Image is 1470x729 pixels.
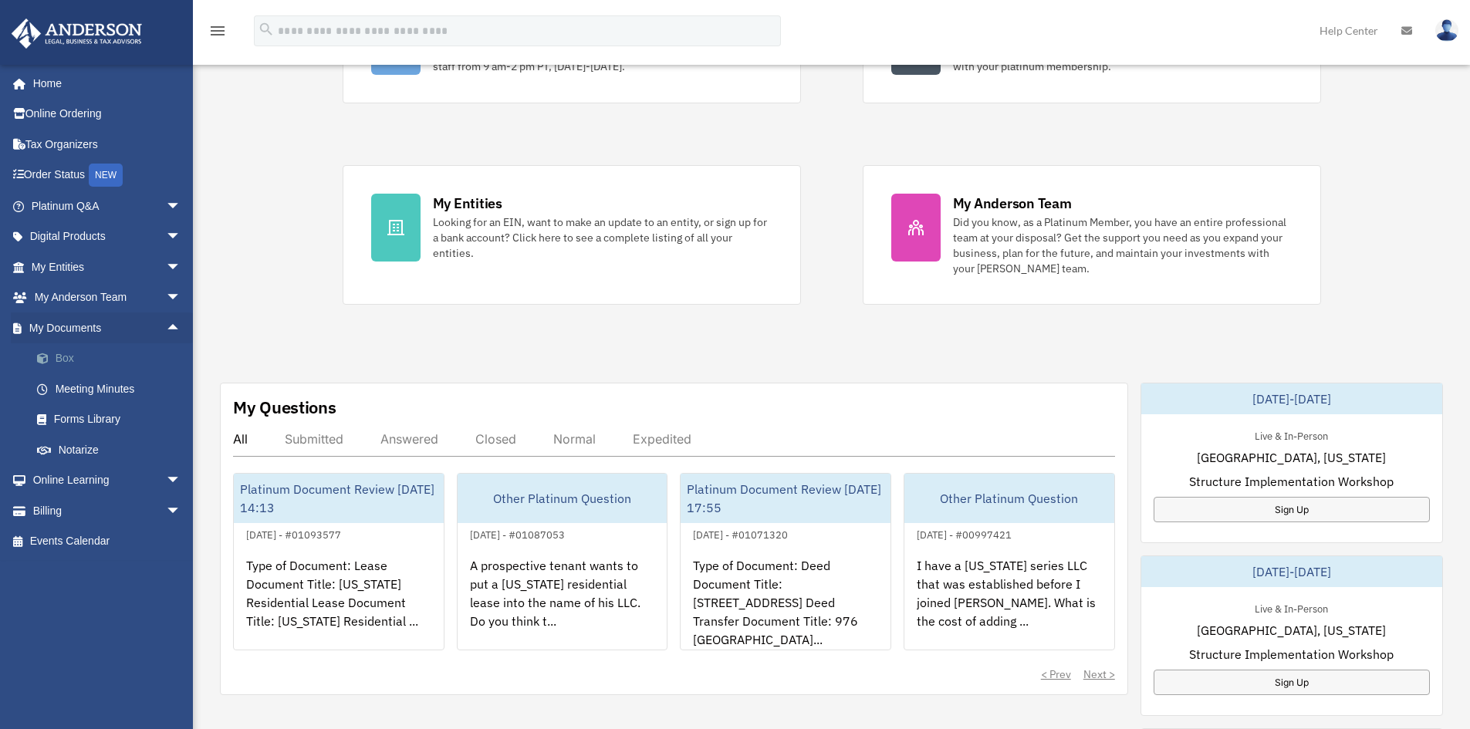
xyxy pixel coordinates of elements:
[208,22,227,40] i: menu
[904,544,1114,664] div: I have a [US_STATE] series LLC that was established before I joined [PERSON_NAME]. What is the co...
[22,373,204,404] a: Meeting Minutes
[11,68,197,99] a: Home
[681,525,800,542] div: [DATE] - #01071320
[433,194,502,213] div: My Entities
[233,473,444,650] a: Platinum Document Review [DATE] 14:13[DATE] - #01093577Type of Document: Lease Document Title: [U...
[1242,599,1340,616] div: Live & In-Person
[22,434,204,465] a: Notarize
[1242,427,1340,443] div: Live & In-Person
[681,544,890,664] div: Type of Document: Deed Document Title: [STREET_ADDRESS] Deed Transfer Document Title: 976 [GEOGRA...
[953,194,1072,213] div: My Anderson Team
[458,525,577,542] div: [DATE] - #01087053
[233,396,336,419] div: My Questions
[233,431,248,447] div: All
[11,312,204,343] a: My Documentsarrow_drop_up
[11,495,204,526] a: Billingarrow_drop_down
[633,431,691,447] div: Expedited
[234,525,353,542] div: [DATE] - #01093577
[11,99,204,130] a: Online Ordering
[904,474,1114,523] div: Other Platinum Question
[11,251,204,282] a: My Entitiesarrow_drop_down
[166,191,197,222] span: arrow_drop_down
[234,474,444,523] div: Platinum Document Review [DATE] 14:13
[166,465,197,497] span: arrow_drop_down
[11,282,204,313] a: My Anderson Teamarrow_drop_down
[1189,472,1394,491] span: Structure Implementation Workshop
[208,27,227,40] a: menu
[475,431,516,447] div: Closed
[166,251,197,283] span: arrow_drop_down
[1435,19,1458,42] img: User Pic
[1141,383,1442,414] div: [DATE]-[DATE]
[11,526,204,557] a: Events Calendar
[680,473,891,650] a: Platinum Document Review [DATE] 17:55[DATE] - #01071320Type of Document: Deed Document Title: [ST...
[1154,670,1430,695] a: Sign Up
[11,129,204,160] a: Tax Organizers
[22,343,204,374] a: Box
[234,544,444,664] div: Type of Document: Lease Document Title: [US_STATE] Residential Lease Document Title: [US_STATE] R...
[11,465,204,496] a: Online Learningarrow_drop_down
[953,214,1293,276] div: Did you know, as a Platinum Member, you have an entire professional team at your disposal? Get th...
[166,312,197,344] span: arrow_drop_up
[166,221,197,253] span: arrow_drop_down
[166,495,197,527] span: arrow_drop_down
[904,525,1024,542] div: [DATE] - #00997421
[285,431,343,447] div: Submitted
[380,431,438,447] div: Answered
[7,19,147,49] img: Anderson Advisors Platinum Portal
[343,165,801,305] a: My Entities Looking for an EIN, want to make an update to an entity, or sign up for a bank accoun...
[433,214,772,261] div: Looking for an EIN, want to make an update to an entity, or sign up for a bank account? Click her...
[1154,497,1430,522] a: Sign Up
[166,282,197,314] span: arrow_drop_down
[1197,621,1386,640] span: [GEOGRAPHIC_DATA], [US_STATE]
[457,473,668,650] a: Other Platinum Question[DATE] - #01087053A prospective tenant wants to put a [US_STATE] residenti...
[904,473,1115,650] a: Other Platinum Question[DATE] - #00997421I have a [US_STATE] series LLC that was established befo...
[258,21,275,38] i: search
[681,474,890,523] div: Platinum Document Review [DATE] 17:55
[89,164,123,187] div: NEW
[458,474,667,523] div: Other Platinum Question
[458,544,667,664] div: A prospective tenant wants to put a [US_STATE] residential lease into the name of his LLC. Do you...
[22,404,204,435] a: Forms Library
[1189,645,1394,663] span: Structure Implementation Workshop
[1197,448,1386,467] span: [GEOGRAPHIC_DATA], [US_STATE]
[863,165,1321,305] a: My Anderson Team Did you know, as a Platinum Member, you have an entire professional team at your...
[1141,556,1442,587] div: [DATE]-[DATE]
[11,160,204,191] a: Order StatusNEW
[11,191,204,221] a: Platinum Q&Aarrow_drop_down
[553,431,596,447] div: Normal
[11,221,204,252] a: Digital Productsarrow_drop_down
